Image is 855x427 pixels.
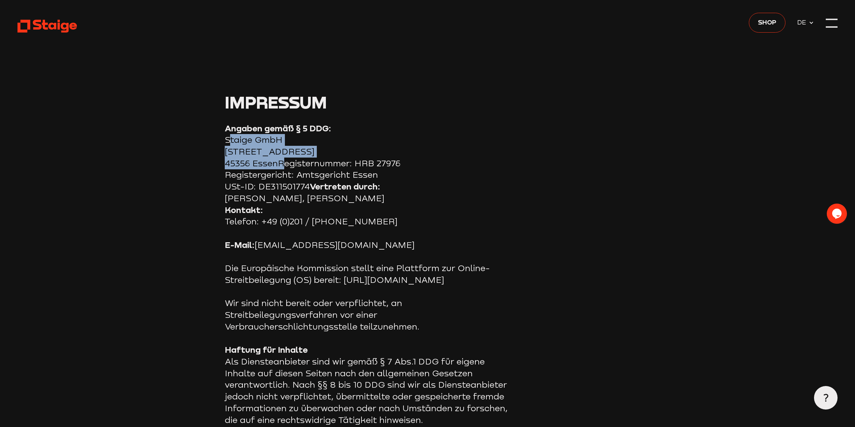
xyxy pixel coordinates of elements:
[225,239,510,251] p: [EMAIL_ADDRESS][DOMAIN_NAME]
[225,262,510,286] p: Die Europäische Kommission stellt eine Plattform zur Online-Streitbeilegung (OS) bereit: [URL][DO...
[758,17,776,27] span: Shop
[225,297,510,332] p: Wir sind nicht bereit oder verpflichtet, an Streitbeilegungsverfahren vor einer Verbraucherschlic...
[225,204,510,227] p: Telefon: +49 (0)201 / [PHONE_NUMBER]
[225,344,308,355] strong: Haftung für Inhalte
[797,17,809,27] span: DE
[749,13,785,32] a: Shop
[225,92,327,112] span: Impressum
[225,123,331,133] strong: Angaben gemäß § 5 DDG:
[225,205,263,215] strong: Kontakt:
[310,181,380,191] strong: Vertreten durch:
[827,204,848,224] iframe: chat widget
[225,240,255,250] strong: E-Mail:
[225,344,510,426] p: Als Diensteanbieter sind wir gemäß § 7 Abs.1 DDG für eigene Inhalte auf diesen Seiten nach den al...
